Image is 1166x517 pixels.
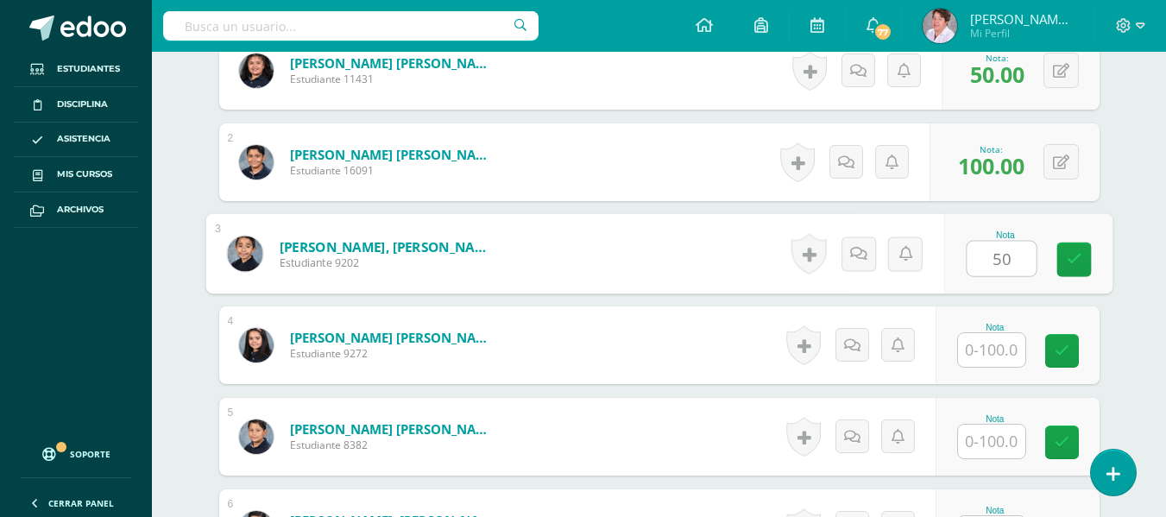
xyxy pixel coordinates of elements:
a: Soporte [21,431,131,473]
span: Cerrar panel [48,497,114,509]
a: [PERSON_NAME], [PERSON_NAME] [279,237,492,255]
span: 50.00 [970,60,1024,89]
img: a92865d9f3c3158c4bd68f85793d2776.png [239,328,274,363]
span: Estudiante 16091 [290,163,497,178]
a: Disciplina [14,87,138,123]
span: 100.00 [958,151,1024,180]
a: [PERSON_NAME] [PERSON_NAME] [290,329,497,346]
div: Nota [957,323,1033,332]
span: Mi Perfil [970,26,1074,41]
img: 35d5ad73817fd91b6abc67351e07e5a1.png [239,145,274,180]
input: 0-100.0 [958,425,1025,458]
span: Disciplina [57,98,108,111]
span: Soporte [70,448,110,460]
span: Estudiante 9272 [290,346,497,361]
input: Busca un usuario... [163,11,539,41]
span: Estudiante 9202 [279,255,492,271]
a: [PERSON_NAME] [PERSON_NAME] [290,420,497,438]
span: 77 [873,22,892,41]
div: Nota [957,414,1033,424]
span: Archivos [57,203,104,217]
a: Archivos [14,192,138,228]
span: [PERSON_NAME] del [PERSON_NAME] [970,10,1074,28]
a: Mis cursos [14,157,138,192]
div: Nota [957,506,1033,515]
div: Nota: [970,52,1024,64]
img: 77d33b6ebf9c595f46ad4d9f7b111062.png [227,236,262,271]
input: 0-100.0 [967,242,1036,276]
input: 0-100.0 [958,333,1025,367]
img: e25b2687233f2d436f85fc9313f9d881.png [923,9,957,43]
div: Nota [966,230,1044,240]
a: [PERSON_NAME] [PERSON_NAME] [290,54,497,72]
img: ccf1f9b789088d3c1b794a3ba4c2488f.png [239,54,274,88]
span: Estudiantes [57,62,120,76]
a: Asistencia [14,123,138,158]
span: Mis cursos [57,167,112,181]
span: Estudiante 8382 [290,438,497,452]
span: Asistencia [57,132,110,146]
img: 50de0124135136278933b8569c8ed4d0.png [239,419,274,454]
a: [PERSON_NAME] [PERSON_NAME] [290,146,497,163]
a: Estudiantes [14,52,138,87]
span: Estudiante 11431 [290,72,497,86]
div: Nota: [958,143,1024,155]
